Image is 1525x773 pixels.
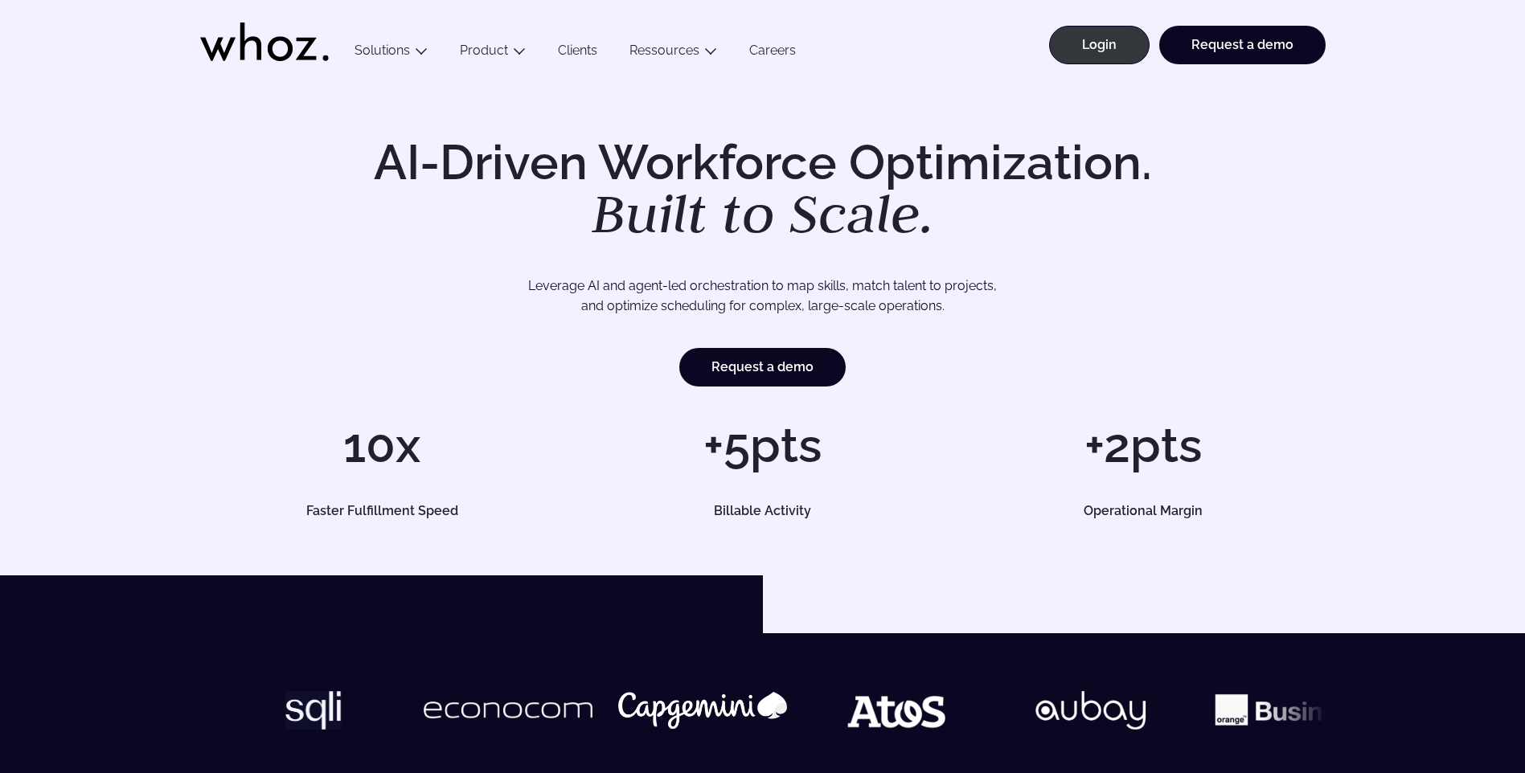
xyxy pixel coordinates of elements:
[629,43,699,58] a: Ressources
[200,421,564,469] h1: 10x
[733,43,812,64] a: Careers
[542,43,613,64] a: Clients
[580,421,945,469] h1: +5pts
[599,505,927,517] h5: Billable Activity
[444,43,542,64] button: Product
[338,43,444,64] button: Solutions
[613,43,733,64] button: Ressources
[460,43,508,58] a: Product
[218,505,546,517] h5: Faster Fulfillment Speed
[351,138,1174,241] h1: AI-Driven Workforce Optimization.
[256,276,1269,317] p: Leverage AI and agent-led orchestration to map skills, match talent to projects, and optimize sch...
[979,505,1307,517] h5: Operational Margin
[1159,26,1326,64] a: Request a demo
[1049,26,1150,64] a: Login
[679,348,846,386] a: Request a demo
[961,421,1325,469] h1: +2pts
[592,178,934,248] em: Built to Scale.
